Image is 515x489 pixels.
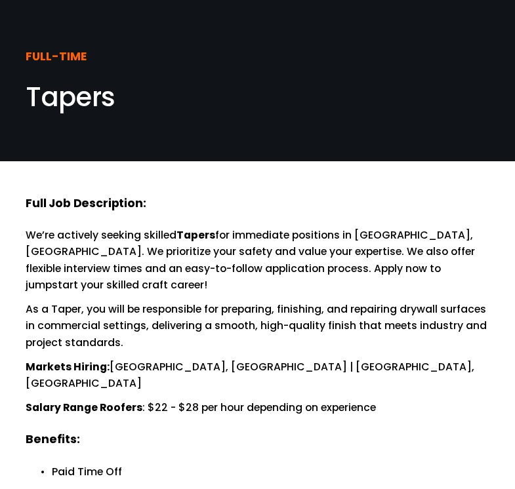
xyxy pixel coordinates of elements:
[26,301,489,351] p: As a Taper, you will be responsible for preparing, finishing, and repairing drywall surfaces in c...
[26,79,115,115] span: Tapers
[52,463,489,480] p: Paid Time Off
[26,399,489,416] p: : $22 - $28 per hour depending on experience
[176,227,215,243] strong: Tapers
[26,359,110,374] strong: Markets Hiring:
[26,359,489,391] p: [GEOGRAPHIC_DATA], [GEOGRAPHIC_DATA] | [GEOGRAPHIC_DATA], [GEOGRAPHIC_DATA]
[26,400,142,415] strong: Salary Range Roofers
[26,195,146,211] strong: Full Job Description:
[26,48,87,64] strong: FULL-TIME
[26,431,79,447] strong: Benefits:
[26,227,489,293] p: We’re actively seeking skilled for immediate positions in [GEOGRAPHIC_DATA], [GEOGRAPHIC_DATA]. W...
